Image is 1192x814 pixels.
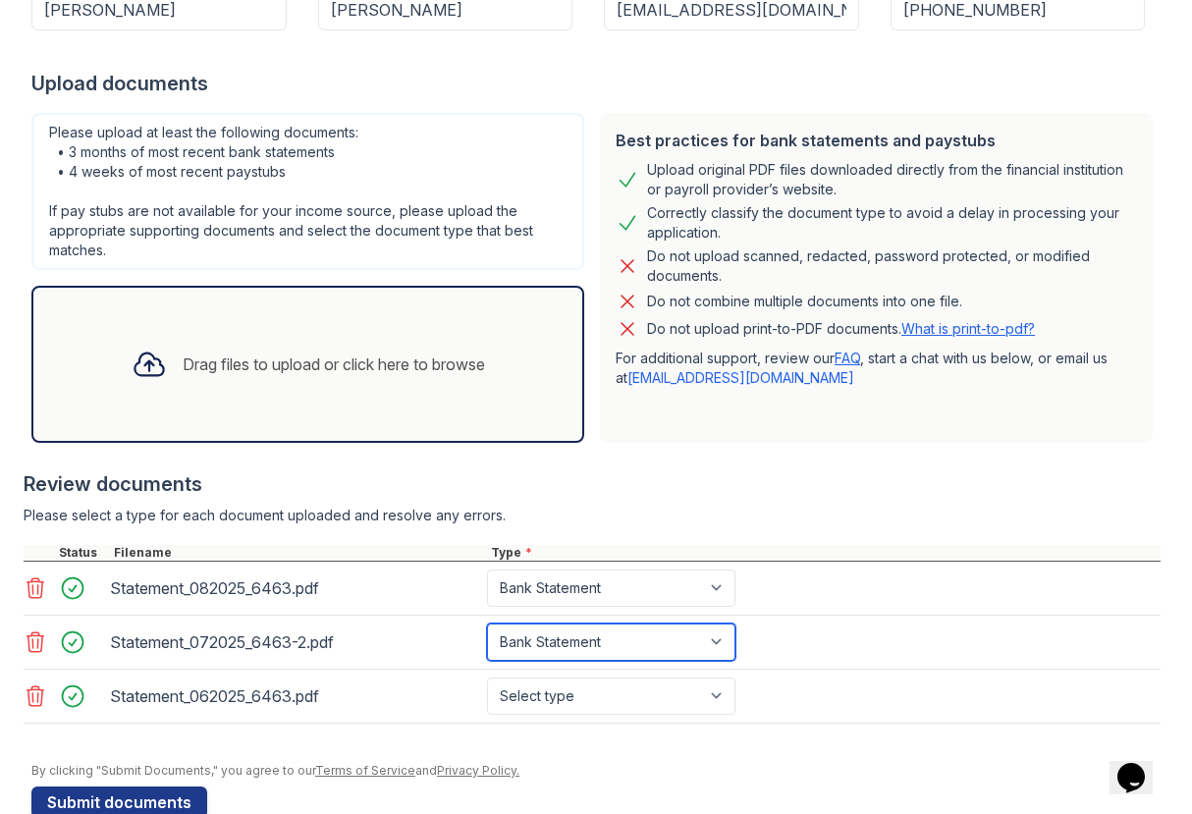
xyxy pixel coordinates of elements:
[616,129,1137,152] div: Best practices for bank statements and paystubs
[437,763,519,778] a: Privacy Policy.
[647,160,1137,199] div: Upload original PDF files downloaded directly from the financial institution or payroll provider’...
[31,70,1161,97] div: Upload documents
[31,113,584,270] div: Please upload at least the following documents: • 3 months of most recent bank statements • 4 wee...
[110,545,487,561] div: Filename
[315,763,415,778] a: Terms of Service
[835,350,860,366] a: FAQ
[647,246,1137,286] div: Do not upload scanned, redacted, password protected, or modified documents.
[110,572,479,604] div: Statement_082025_6463.pdf
[55,545,110,561] div: Status
[647,290,962,313] div: Do not combine multiple documents into one file.
[647,203,1137,243] div: Correctly classify the document type to avoid a delay in processing your application.
[901,320,1035,337] a: What is print-to-pdf?
[616,349,1137,388] p: For additional support, review our , start a chat with us below, or email us at
[31,763,1161,779] div: By clicking "Submit Documents," you agree to our and
[1110,735,1172,794] iframe: chat widget
[627,369,854,386] a: [EMAIL_ADDRESS][DOMAIN_NAME]
[487,545,1161,561] div: Type
[24,470,1161,498] div: Review documents
[24,506,1161,525] div: Please select a type for each document uploaded and resolve any errors.
[183,353,485,376] div: Drag files to upload or click here to browse
[110,626,479,658] div: Statement_072025_6463-2.pdf
[647,319,1035,339] p: Do not upload print-to-PDF documents.
[110,680,479,712] div: Statement_062025_6463.pdf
